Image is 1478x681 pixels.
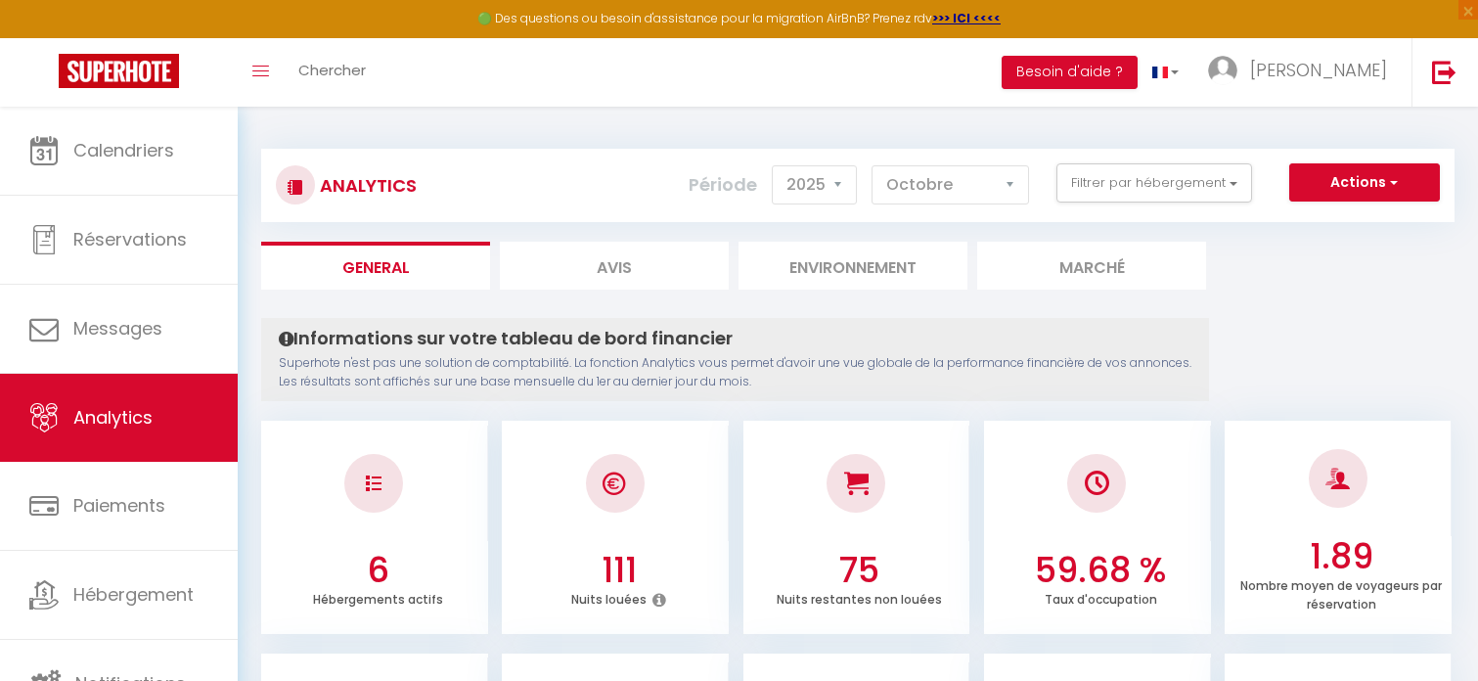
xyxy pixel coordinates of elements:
[279,328,1191,349] h4: Informations sur votre tableau de bord financier
[298,60,366,80] span: Chercher
[777,587,942,608] p: Nuits restantes non louées
[1208,56,1237,85] img: ...
[366,476,381,491] img: NO IMAGE
[514,550,724,591] h3: 111
[689,163,757,206] label: Période
[73,138,174,162] span: Calendriers
[73,493,165,518] span: Paiements
[1250,58,1387,82] span: [PERSON_NAME]
[1289,163,1440,203] button: Actions
[279,354,1191,391] p: Superhote n'est pas une solution de comptabilité. La fonction Analytics vous permet d'avoir une v...
[1236,536,1447,577] h3: 1.89
[932,10,1001,26] a: >>> ICI <<<<
[73,582,194,607] span: Hébergement
[284,38,381,107] a: Chercher
[273,550,483,591] h3: 6
[313,587,443,608] p: Hébergements actifs
[739,242,967,290] li: Environnement
[571,587,647,608] p: Nuits louées
[996,550,1206,591] h3: 59.68 %
[261,242,490,290] li: General
[1432,60,1456,84] img: logout
[754,550,964,591] h3: 75
[73,227,187,251] span: Réservations
[1240,573,1442,613] p: Nombre moyen de voyageurs par réservation
[977,242,1206,290] li: Marché
[1193,38,1411,107] a: ... [PERSON_NAME]
[73,316,162,340] span: Messages
[59,54,179,88] img: Super Booking
[1045,587,1157,608] p: Taux d'occupation
[500,242,729,290] li: Avis
[1002,56,1138,89] button: Besoin d'aide ?
[1056,163,1252,203] button: Filtrer par hébergement
[315,163,417,207] h3: Analytics
[73,405,153,430] span: Analytics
